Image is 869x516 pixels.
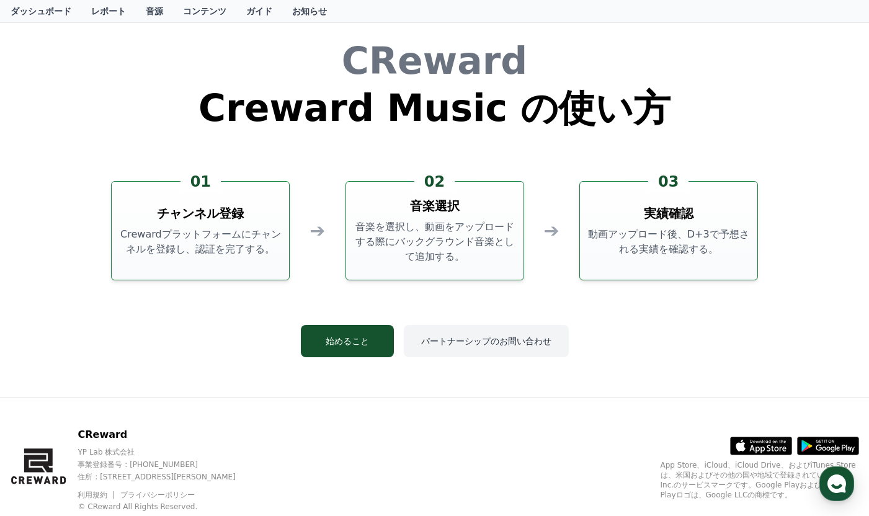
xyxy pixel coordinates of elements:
h1: CReward [198,42,671,79]
div: 02 [414,172,455,192]
h3: 実績確認 [644,205,693,222]
p: App Store、iCloud、iCloud Drive、およびiTunes Storeは、米国およびその他の国や地域で登録されているApple Inc.のサービスマークです。Google P... [661,460,859,500]
p: © CReward All Rights Reserved. [78,502,257,512]
a: Messages [82,393,160,424]
span: Home [32,412,53,422]
p: CReward [78,427,257,442]
p: YP Lab 株式会社 [78,447,257,457]
p: Crewardプラットフォームにチャンネルを登録し、認証を完了する。 [117,227,284,257]
span: Settings [184,412,214,422]
h3: 音楽選択 [410,197,460,215]
p: 動画アップロード後、D+3で予想される実績を確認する。 [585,227,752,257]
p: 事業登録番号 : [PHONE_NUMBER] [78,460,257,469]
div: 03 [648,172,689,192]
button: パートナーシップのお問い合わせ [404,325,569,357]
button: 始めること [301,325,394,357]
h1: Creward Music の使い方 [198,89,671,127]
p: 音楽を選択し、動画をアップロードする際にバックグラウンド音楽として追加する。 [351,220,519,264]
a: Home [4,393,82,424]
div: 01 [180,172,221,192]
a: 利用規約 [78,491,117,499]
a: プライバシーポリシー [120,491,195,499]
p: 住所 : [STREET_ADDRESS][PERSON_NAME] [78,472,257,482]
a: Settings [160,393,238,424]
div: ➔ [310,220,325,242]
div: ➔ [544,220,559,242]
span: Messages [103,412,140,422]
h3: チャンネル登録 [157,205,244,222]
